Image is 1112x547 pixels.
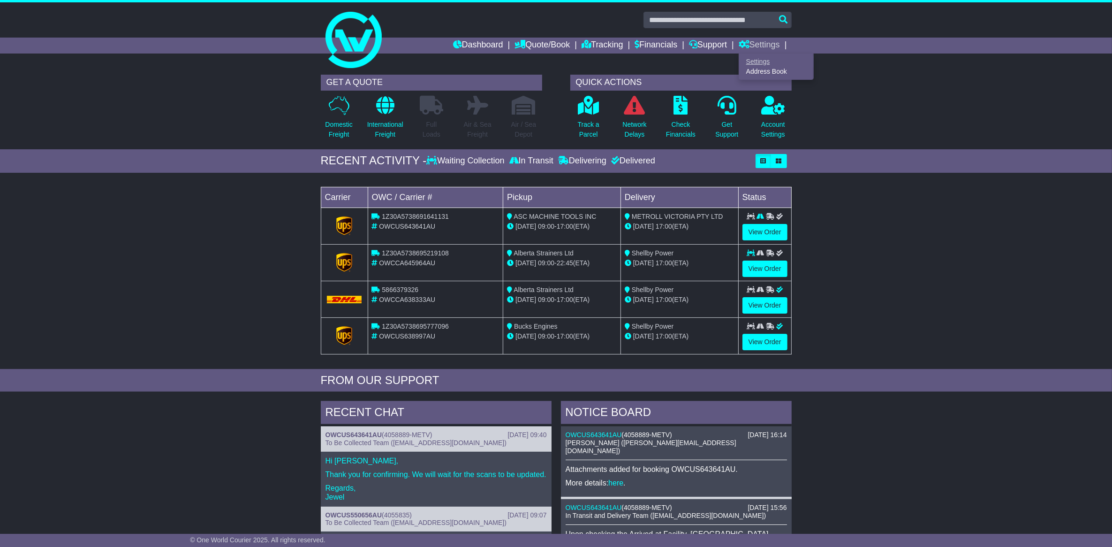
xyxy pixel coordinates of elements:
[325,439,507,447] span: To Be Collected Team ([EMAIL_ADDRESS][DOMAIN_NAME])
[632,323,674,330] span: Shellby Power
[379,332,435,340] span: OWCUS638997AU
[336,326,352,345] img: GetCarrierServiceLogo
[538,296,554,303] span: 09:00
[514,38,570,54] a: Quote/Book
[609,156,655,166] div: Delivered
[514,213,596,220] span: ASC MACHINE TOOLS INC
[622,120,646,139] p: Network Delays
[538,332,554,340] span: 09:00
[325,456,547,465] p: Hi [PERSON_NAME],
[622,95,647,145] a: NetworkDelays
[566,439,736,455] span: [PERSON_NAME] ([PERSON_NAME][EMAIL_ADDRESS][DOMAIN_NAME])
[739,38,780,54] a: Settings
[515,223,536,230] span: [DATE]
[556,156,609,166] div: Delivering
[577,95,600,145] a: Track aParcel
[515,259,536,267] span: [DATE]
[739,56,813,67] a: Settings
[321,154,427,168] div: RECENT ACTIVITY -
[742,261,787,277] a: View Order
[325,120,352,139] p: Domestic Freight
[557,259,573,267] span: 22:45
[514,249,574,257] span: Alberta Strainers Ltd
[761,95,786,145] a: AccountSettings
[507,222,617,231] div: - (ETA)
[625,222,734,231] div: (ETA)
[666,120,696,139] p: Check Financials
[624,504,670,511] span: 4058889-METV
[325,511,547,519] div: ( )
[566,465,787,474] p: Attachments added for booking OWCUS643641AU.
[538,223,554,230] span: 09:00
[379,259,435,267] span: OWCCA645964AU
[325,484,547,501] p: Regards, Jewel
[742,224,787,240] a: View Order
[420,120,443,139] p: Full Loads
[566,431,787,439] div: ( )
[514,323,558,330] span: Bucks Engines
[382,323,448,330] span: 1Z30A5738695777096
[325,511,382,519] a: OWCUS550656AU
[382,286,418,293] span: 5866379326
[503,187,621,208] td: Pickup
[715,120,738,139] p: Get Support
[742,334,787,350] a: View Order
[666,95,696,145] a: CheckFinancials
[538,259,554,267] span: 09:00
[325,431,382,439] a: OWCUS643641AU
[570,75,792,91] div: QUICK ACTIONS
[739,54,814,80] div: Quote/Book
[325,519,507,526] span: To Be Collected Team ([EMAIL_ADDRESS][DOMAIN_NAME])
[561,401,792,426] div: NOTICE BOARD
[620,187,738,208] td: Delivery
[557,296,573,303] span: 17:00
[739,67,813,77] a: Address Book
[507,511,546,519] div: [DATE] 09:07
[514,286,574,293] span: Alberta Strainers Ltd
[582,38,623,54] a: Tracking
[367,95,404,145] a: InternationalFreight
[742,297,787,314] a: View Order
[656,296,672,303] span: 17:00
[507,331,617,341] div: - (ETA)
[384,431,430,439] span: 4058889-METV
[656,259,672,267] span: 17:00
[368,187,503,208] td: OWC / Carrier #
[325,431,547,439] div: ( )
[321,401,552,426] div: RECENT CHAT
[566,504,622,511] a: OWCUS643641AU
[511,120,537,139] p: Air / Sea Depot
[321,187,368,208] td: Carrier
[325,95,353,145] a: DomesticFreight
[748,504,787,512] div: [DATE] 15:56
[190,536,325,544] span: © One World Courier 2025. All rights reserved.
[625,258,734,268] div: (ETA)
[635,38,677,54] a: Financials
[633,259,654,267] span: [DATE]
[515,332,536,340] span: [DATE]
[633,296,654,303] span: [DATE]
[624,431,670,439] span: 4058889-METV
[632,249,674,257] span: Shellby Power
[325,470,547,479] p: Thank you for confirming. We will wait for the scans to be updated.
[566,504,787,512] div: ( )
[632,213,723,220] span: METROLL VICTORIA PTY LTD
[656,332,672,340] span: 17:00
[578,120,599,139] p: Track a Parcel
[738,187,791,208] td: Status
[382,213,448,220] span: 1Z30A5738691641131
[566,431,622,439] a: OWCUS643641AU
[656,223,672,230] span: 17:00
[715,95,739,145] a: GetSupport
[557,332,573,340] span: 17:00
[321,75,542,91] div: GET A QUOTE
[336,253,352,272] img: GetCarrierServiceLogo
[566,512,766,519] span: In Transit and Delivery Team ([EMAIL_ADDRESS][DOMAIN_NAME])
[608,479,623,487] a: here
[566,478,787,487] p: More details: .
[379,223,435,230] span: OWCUS643641AU
[632,286,674,293] span: Shellby Power
[464,120,492,139] p: Air & Sea Freight
[625,331,734,341] div: (ETA)
[515,296,536,303] span: [DATE]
